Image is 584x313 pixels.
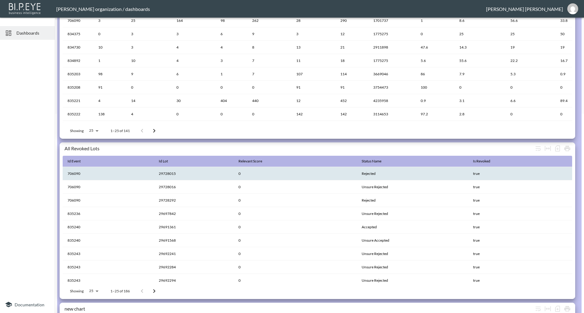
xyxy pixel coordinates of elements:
[247,121,291,134] th: 213
[126,107,172,121] th: 4
[126,121,172,134] th: 12
[368,81,416,94] th: 3754473
[70,288,84,294] p: Showing
[93,94,126,107] th: 4
[454,94,506,107] th: 3.1
[454,27,506,41] th: 25
[154,207,234,220] th: 29697842
[216,67,247,81] th: 1
[247,94,291,107] th: 440
[8,2,43,15] img: bipeye-logo
[335,107,368,121] th: 142
[468,274,572,287] th: true
[172,121,216,134] th: 16
[234,260,357,274] th: 0
[154,180,234,194] th: 29728016
[567,3,578,14] img: d3b79b7ae7d6876b06158c93d1632626
[216,107,247,121] th: 0
[368,14,416,27] th: 1701737
[335,81,368,94] th: 91
[63,180,154,194] th: 706090
[238,158,262,165] div: Relevant Score
[506,54,555,67] th: 22.2
[63,14,93,27] th: 706090
[126,67,172,81] th: 9
[506,14,555,27] th: 56.6
[126,94,172,107] th: 14
[357,247,468,260] th: Unsure Rejected
[93,41,126,54] th: 10
[70,128,84,133] p: Showing
[93,121,126,134] th: 25
[468,180,572,194] th: true
[154,220,234,234] th: 29691361
[63,167,154,180] th: 706090
[234,220,357,234] th: 0
[86,127,101,134] div: 25
[416,27,454,41] th: 0
[368,27,416,41] th: 1775275
[63,260,154,274] th: 835243
[63,194,154,207] th: 706090
[64,306,533,311] div: new chart
[368,54,416,67] th: 1775275
[172,27,216,41] th: 3
[148,125,160,137] button: Go to next page
[93,27,126,41] th: 0
[468,220,572,234] th: true
[454,54,506,67] th: 55.6
[216,94,247,107] th: 404
[172,94,216,107] th: 30
[468,207,572,220] th: true
[247,67,291,81] th: 7
[93,54,126,67] th: 1
[291,27,335,41] th: 3
[154,274,234,287] th: 29692294
[416,81,454,94] th: 100
[291,107,335,121] th: 142
[110,288,130,294] p: 1–25 of 186
[126,81,172,94] th: 0
[335,14,368,27] th: 290
[454,41,506,54] th: 14.3
[335,41,368,54] th: 21
[468,234,572,247] th: true
[247,27,291,41] th: 9
[148,285,160,297] button: Go to next page
[63,220,154,234] th: 835240
[234,167,357,180] th: 0
[63,274,154,287] th: 835243
[234,194,357,207] th: 0
[154,167,234,180] th: 29728015
[216,14,247,27] th: 98
[56,6,486,12] div: [PERSON_NAME] organization / dashboards
[247,14,291,27] th: 262
[553,144,562,153] div: Number of rows selected for download: 186
[416,94,454,107] th: 0.9
[416,41,454,54] th: 47.6
[416,14,454,27] th: 1
[15,302,44,307] span: Documentation
[473,158,490,165] div: Is Revoked
[68,158,81,165] div: Id Event
[357,220,468,234] th: Accepted
[216,27,247,41] th: 6
[357,274,468,287] th: Unsure Rejected
[368,41,416,54] th: 2911898
[357,180,468,194] th: Unsure Rejected
[291,94,335,107] th: 12
[110,128,130,133] p: 1–25 of 141
[454,121,506,134] th: 4.8
[126,41,172,54] th: 3
[93,81,126,94] th: 91
[172,67,216,81] th: 6
[291,67,335,81] th: 107
[357,167,468,180] th: Rejected
[335,94,368,107] th: 452
[468,194,572,207] th: true
[335,121,368,134] th: 250
[63,94,93,107] th: 835221
[126,54,172,67] th: 10
[154,260,234,274] th: 29692284
[154,247,234,260] th: 29692241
